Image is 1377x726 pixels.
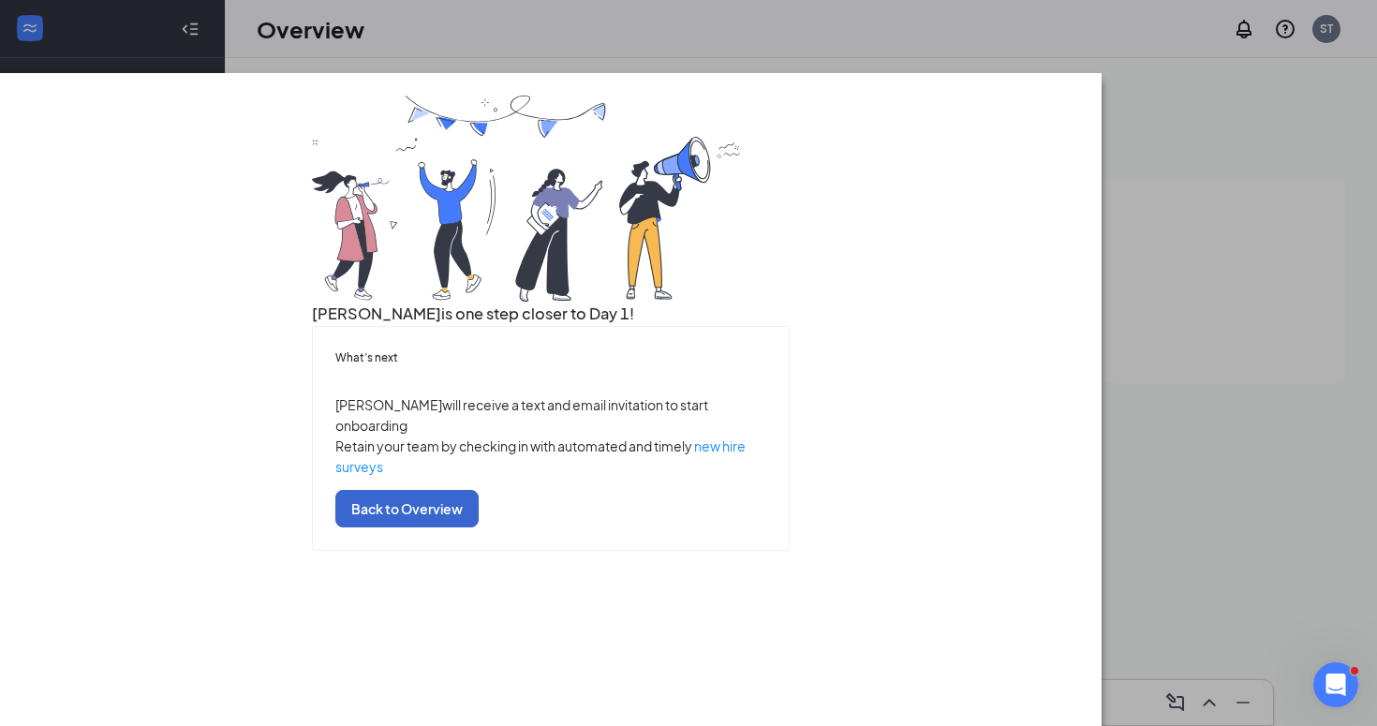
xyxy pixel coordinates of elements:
[312,96,743,302] img: you are all set
[335,393,766,435] p: [PERSON_NAME] will receive a text and email invitation to start onboarding
[335,435,766,476] p: Retain your team by checking in with automated and timely
[335,348,766,365] h5: What’s next
[312,302,790,326] h3: [PERSON_NAME] is one step closer to Day 1!
[335,489,479,526] button: Back to Overview
[1313,662,1358,707] iframe: Intercom live chat
[335,437,746,474] a: new hire surveys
